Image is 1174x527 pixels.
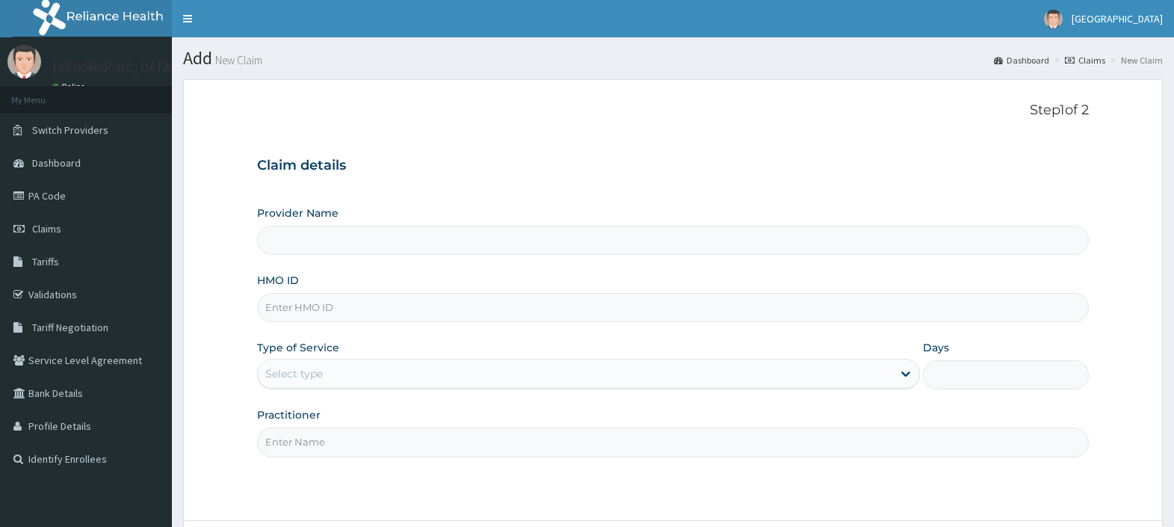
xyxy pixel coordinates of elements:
[257,428,1089,457] input: Enter Name
[994,54,1049,67] a: Dashboard
[52,61,176,74] p: [GEOGRAPHIC_DATA]
[32,321,108,334] span: Tariff Negotiation
[32,156,81,170] span: Dashboard
[1072,12,1163,25] span: [GEOGRAPHIC_DATA]
[257,340,339,355] label: Type of Service
[7,45,41,78] img: User Image
[257,102,1089,119] p: Step 1 of 2
[1107,54,1163,67] li: New Claim
[32,123,108,137] span: Switch Providers
[257,206,339,221] label: Provider Name
[1044,10,1063,28] img: User Image
[52,81,88,92] a: Online
[923,340,949,355] label: Days
[1065,54,1105,67] a: Claims
[32,255,59,268] span: Tariffs
[257,158,1089,174] h3: Claim details
[257,293,1089,322] input: Enter HMO ID
[212,55,262,66] small: New Claim
[32,222,61,235] span: Claims
[257,273,299,288] label: HMO ID
[257,407,321,422] label: Practitioner
[265,366,323,381] div: Select type
[183,49,1163,68] h1: Add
